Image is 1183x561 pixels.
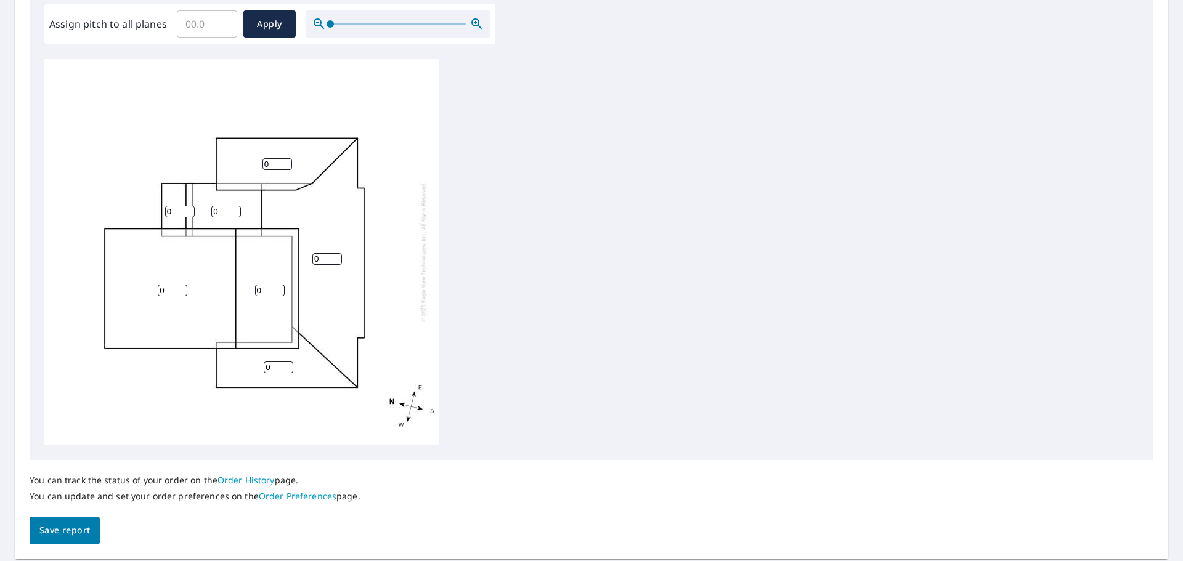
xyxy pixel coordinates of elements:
button: Apply [243,10,296,38]
a: Order History [217,474,275,486]
p: You can track the status of your order on the page. [30,475,360,486]
span: Apply [253,17,286,32]
input: 00.0 [177,7,237,41]
span: Save report [39,523,90,538]
p: You can update and set your order preferences on the page. [30,491,360,502]
a: Order Preferences [259,490,336,502]
button: Save report [30,517,100,544]
label: Assign pitch to all planes [49,17,167,31]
